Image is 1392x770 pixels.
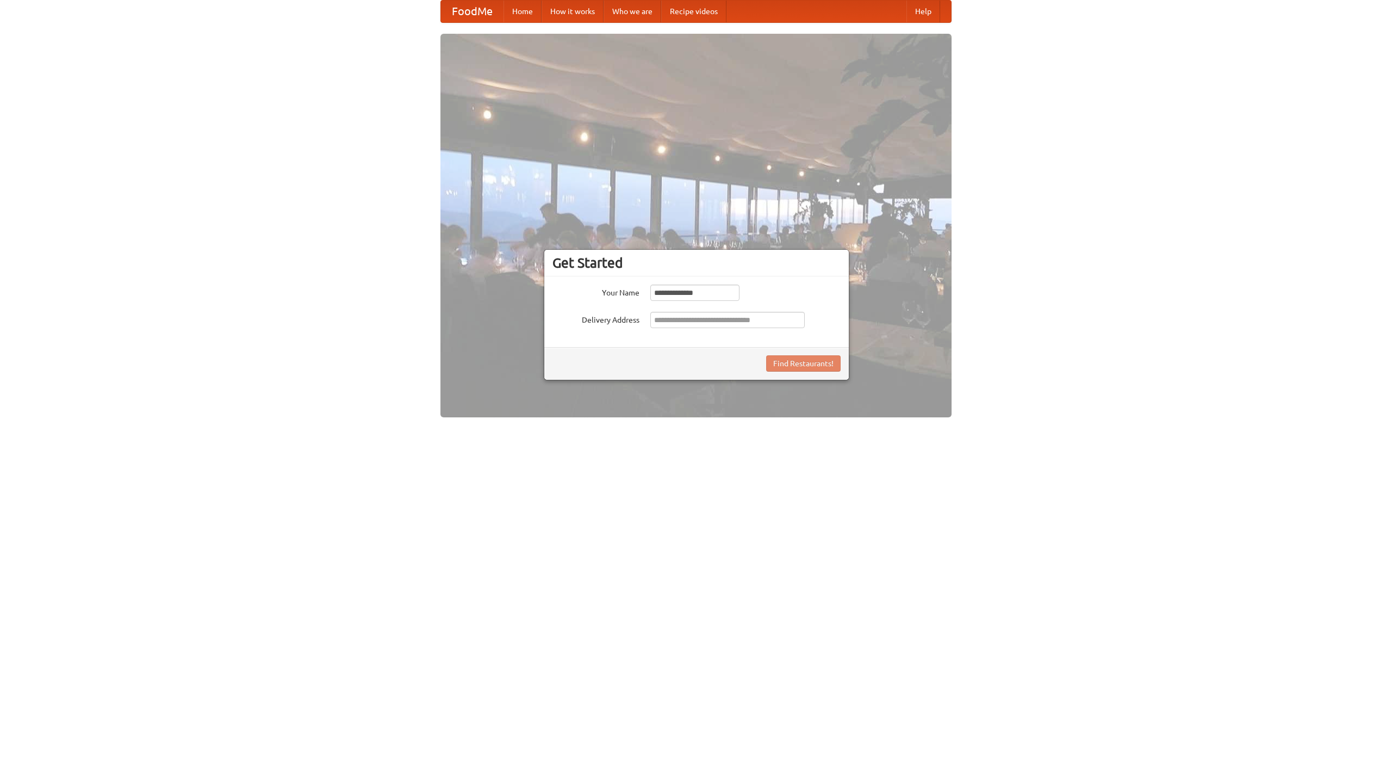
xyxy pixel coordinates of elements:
a: Help [906,1,940,22]
label: Delivery Address [552,312,639,325]
a: Home [504,1,542,22]
a: How it works [542,1,604,22]
label: Your Name [552,285,639,298]
a: Who we are [604,1,661,22]
a: Recipe videos [661,1,726,22]
a: FoodMe [441,1,504,22]
h3: Get Started [552,255,841,271]
button: Find Restaurants! [766,355,841,372]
